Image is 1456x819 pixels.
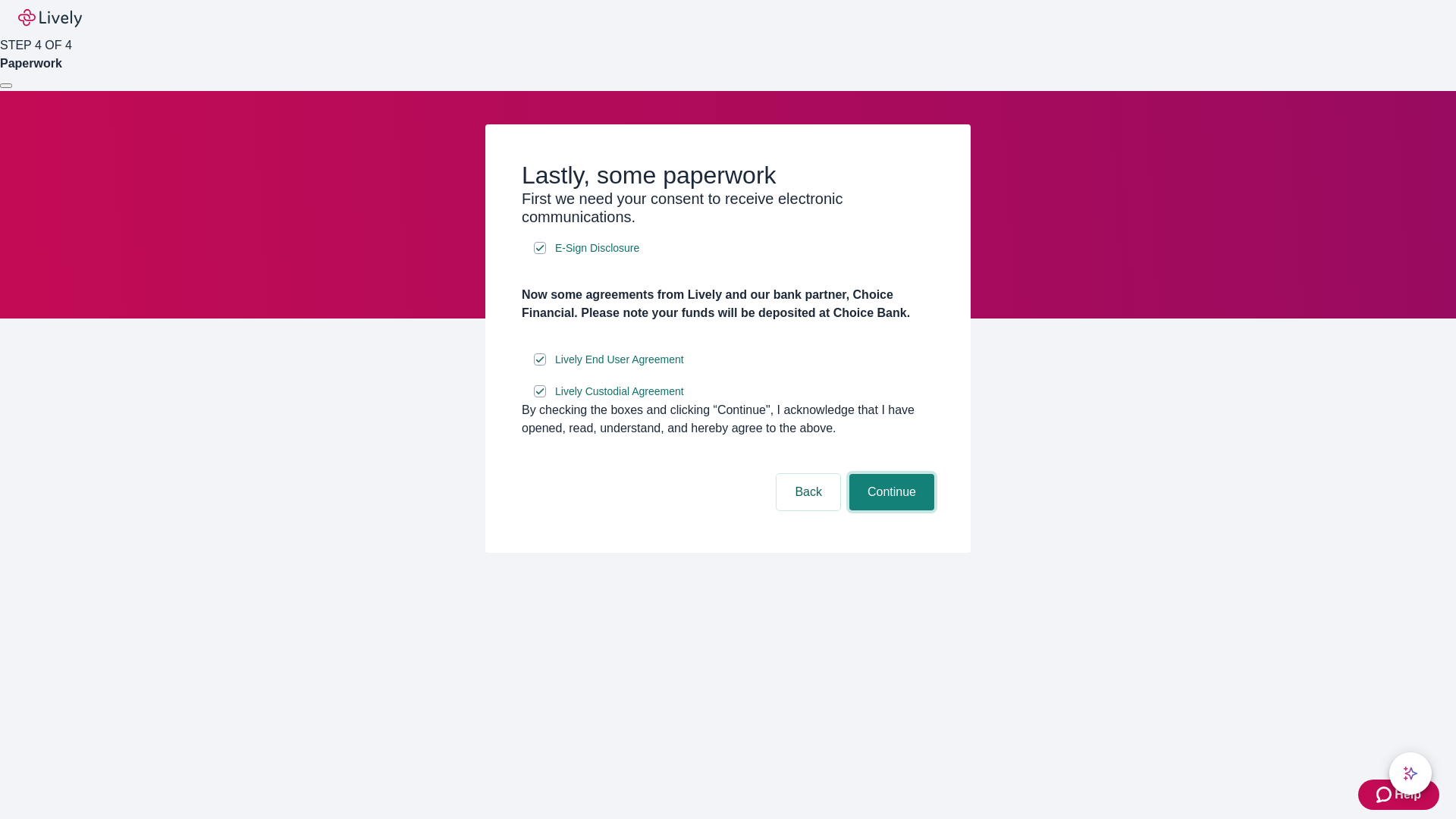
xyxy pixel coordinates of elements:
[1358,780,1439,810] button: Zendesk support iconHelp
[552,239,642,258] a: e-sign disclosure document
[522,190,934,226] h3: First we need your consent to receive electronic communications.
[1389,752,1432,795] button: chat
[849,474,934,510] button: Continue
[555,384,684,400] span: Lively Custodial Agreement
[18,9,82,27] img: Lively
[552,350,687,369] a: e-sign disclosure document
[555,240,639,256] span: E-Sign Disclosure
[552,382,687,401] a: e-sign disclosure document
[1403,766,1418,781] svg: Lively AI Assistant
[522,286,934,322] h4: Now some agreements from Lively and our bank partner, Choice Financial. Please note your funds wi...
[522,401,934,438] div: By checking the boxes and clicking “Continue", I acknowledge that I have opened, read, understand...
[1395,786,1421,804] span: Help
[777,474,840,510] button: Back
[555,352,684,368] span: Lively End User Agreement
[1376,786,1395,804] svg: Zendesk support icon
[522,161,934,190] h2: Lastly, some paperwork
